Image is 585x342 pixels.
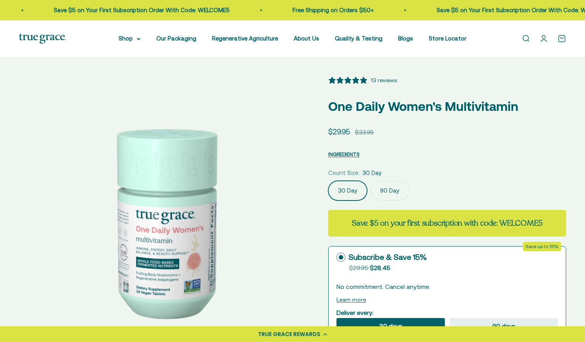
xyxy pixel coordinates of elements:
[42,6,218,15] p: Save $5 on Your First Subscription Order With Code: WELCOME5
[352,218,543,228] strong: Save $5 on your first subscription with code: WELCOME5
[119,34,141,43] summary: Shop
[294,35,319,42] a: About Us
[398,35,413,42] a: Blogs
[371,76,397,85] div: 13 reviews
[355,128,374,137] compare-at-price: $33.95
[328,149,360,159] button: INGREDIENTS
[328,168,359,178] legend: Count Size:
[281,7,362,13] a: Free Shipping on Orders $50+
[258,330,320,338] div: TRUE GRACE REWARDS
[156,35,196,42] a: Our Packaging
[328,96,566,116] p: One Daily Women's Multivitamin
[429,35,466,42] a: Store Locator
[328,126,350,138] sale-price: $29.95
[328,76,397,85] button: 5 stars, 13 ratings
[328,151,360,157] span: INGREDIENTS
[362,168,382,178] span: 30 Day
[212,35,278,42] a: Regenerative Agriculture
[335,35,382,42] a: Quality & Testing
